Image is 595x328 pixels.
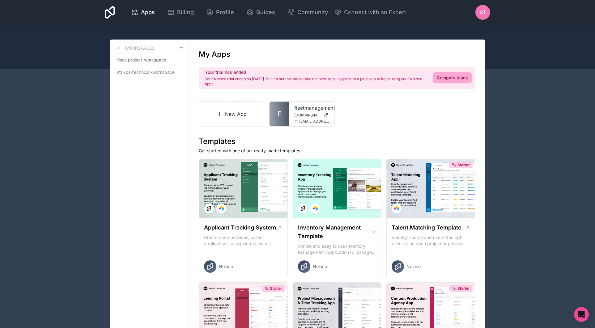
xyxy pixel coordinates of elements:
[457,286,470,291] span: Starter
[177,8,194,17] span: Billing
[298,243,376,255] p: Simple and easy to use Inventory Management Application to manage your stock, orders and Manufact...
[334,8,406,17] button: Connect with an Expert
[294,104,329,111] a: fleetmanagementapp
[199,49,230,59] h1: My Apps
[115,54,184,65] a: fleet-project-workspace
[433,72,472,83] a: Compare plans
[313,263,327,270] span: Noloco
[199,148,475,154] p: Get started with one of our ready-made templates
[457,162,470,167] span: Starter
[392,223,461,232] h1: Talent Matching Template
[201,6,239,19] a: Profile
[219,263,233,270] span: Noloco
[199,101,264,127] a: New App
[480,9,486,16] span: ST
[204,234,283,247] p: Create open positions, collect applications, assign interviewers, centralise candidate feedback a...
[162,6,199,19] a: Billing
[199,137,475,146] h1: Templates
[115,67,184,78] a: strikos-technical-workspace
[299,119,329,124] span: [EMAIL_ADDRESS][DOMAIN_NAME]
[141,8,155,17] span: Apps
[344,8,406,17] span: Connect with an Expert
[216,8,234,17] span: Profile
[117,57,166,63] span: fleet-project-workspace
[117,69,175,75] span: strikos-technical-workspace
[394,206,399,211] img: Airtable Logo
[298,223,372,241] h1: Inventory Management Template
[270,102,289,126] a: F
[574,307,589,322] div: Open Intercom Messenger
[294,113,329,118] a: [DOMAIN_NAME]
[241,6,280,19] a: Guides
[219,206,224,211] img: Airtable Logo
[125,45,155,51] h3: Workspaces
[256,8,275,17] span: Guides
[126,6,160,19] a: Apps
[406,263,421,270] span: Noloco
[115,44,155,52] a: Workspaces
[392,234,470,247] p: Identify, source and match the right talent to an open project or position with our Talent Matchi...
[283,6,333,19] a: Community
[270,286,282,291] span: Starter
[294,113,321,118] span: [DOMAIN_NAME]
[205,69,426,75] h2: Your trial has ended
[313,206,318,211] img: Airtable Logo
[204,223,276,232] h1: Applicant Tracking System
[277,109,282,119] span: F
[297,8,328,17] span: Community
[205,77,426,86] p: Your Noloco trial ended on [DATE]. But it's not too late to take the next step. Upgrade to a paid...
